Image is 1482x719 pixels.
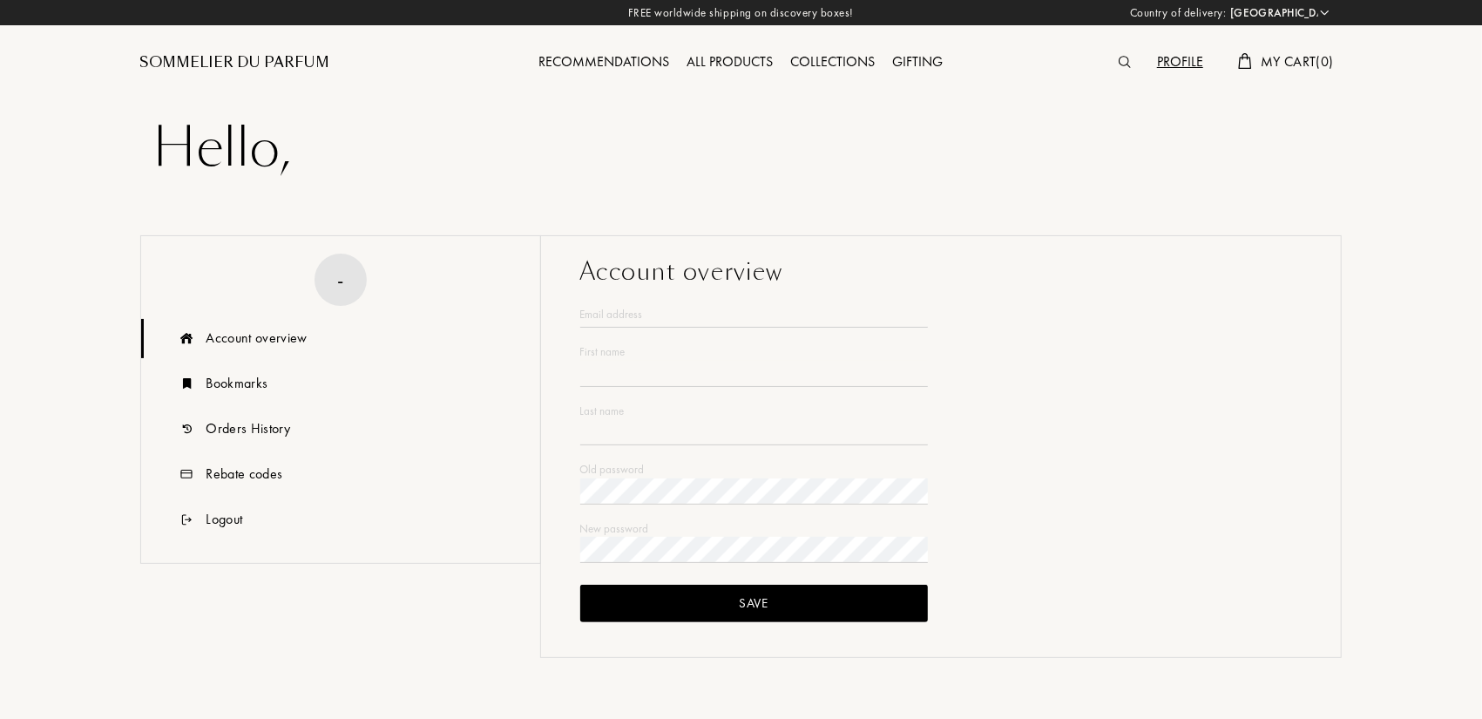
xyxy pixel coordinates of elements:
img: cart.svg [1238,53,1252,69]
img: icn_logout.svg [176,500,198,539]
a: Gifting [884,52,952,71]
a: Collections [782,52,884,71]
div: First name [580,343,928,361]
a: Profile [1148,52,1212,71]
div: Recommendations [531,51,679,74]
div: New password [580,520,928,538]
a: Recommendations [531,52,679,71]
div: Logout [206,509,243,530]
a: All products [679,52,782,71]
div: Email address [580,306,928,323]
div: Hello , [153,113,1330,183]
div: Collections [782,51,884,74]
span: My Cart ( 0 ) [1261,52,1333,71]
img: icn_book.svg [176,364,198,404]
div: Orders History [206,418,290,439]
div: Last name [580,403,928,420]
div: Save [580,585,928,622]
div: Bookmarks [206,373,268,394]
img: arrow_w.png [1318,6,1331,19]
div: Account overview [206,328,308,349]
div: All products [679,51,782,74]
div: - [337,265,343,295]
img: icn_code.svg [176,455,198,494]
a: Sommelier du Parfum [140,52,330,73]
div: Account overview [580,254,1302,290]
div: Old password [580,461,928,478]
img: search_icn.svg [1119,56,1131,68]
img: icn_overview.svg [176,319,198,358]
img: icn_history.svg [176,410,198,449]
div: Profile [1148,51,1212,74]
div: Rebate codes [206,464,283,485]
div: Gifting [884,51,952,74]
span: Country of delivery: [1130,4,1226,22]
